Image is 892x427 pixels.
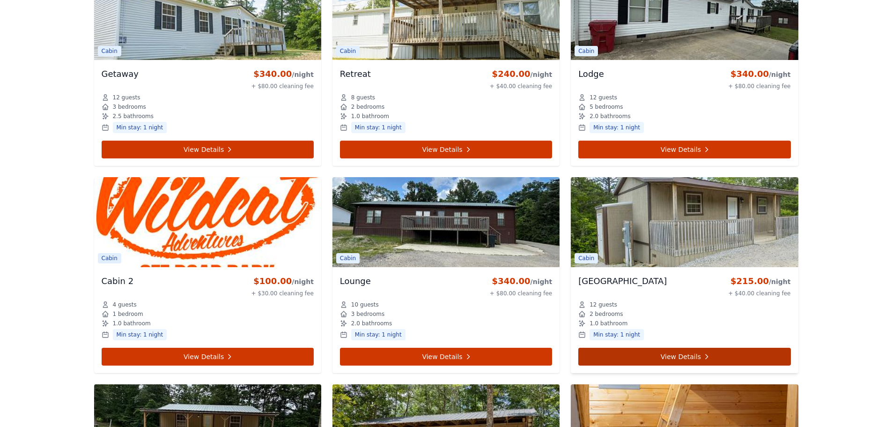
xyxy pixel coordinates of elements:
[351,310,384,318] span: 3 bedrooms
[98,46,121,56] span: Cabin
[590,329,644,340] span: Min stay: 1 night
[531,278,553,285] span: /night
[531,71,553,78] span: /night
[590,112,630,120] span: 2.0 bathrooms
[102,348,314,366] a: View Details
[578,275,667,288] h3: [GEOGRAPHIC_DATA]
[575,253,598,263] span: Cabin
[490,82,552,90] div: + $40.00 cleaning fee
[351,122,405,133] span: Min stay: 1 night
[98,253,121,263] span: Cabin
[336,46,360,56] span: Cabin
[578,141,790,158] a: View Details
[102,67,139,81] h3: Getaway
[351,329,405,340] span: Min stay: 1 night
[578,348,790,366] a: View Details
[728,290,790,297] div: + $40.00 cleaning fee
[113,103,146,111] span: 3 bedrooms
[113,122,167,133] span: Min stay: 1 night
[728,82,790,90] div: + $80.00 cleaning fee
[336,253,360,263] span: Cabin
[728,67,790,81] div: $340.00
[251,67,314,81] div: $340.00
[113,94,140,101] span: 12 guests
[590,301,617,308] span: 12 guests
[490,275,552,288] div: $340.00
[113,320,151,327] span: 1.0 bathroom
[575,46,598,56] span: Cabin
[251,82,314,90] div: + $80.00 cleaning fee
[113,112,154,120] span: 2.5 bathrooms
[94,177,321,267] img: Cabin 2
[590,94,617,101] span: 12 guests
[292,71,314,78] span: /night
[113,301,137,308] span: 4 guests
[490,290,552,297] div: + $80.00 cleaning fee
[251,275,314,288] div: $100.00
[769,278,791,285] span: /night
[490,67,552,81] div: $240.00
[728,275,790,288] div: $215.00
[113,310,143,318] span: 1 bedroom
[571,177,798,267] img: Hillbilly Palace
[113,329,167,340] span: Min stay: 1 night
[769,71,791,78] span: /night
[351,301,379,308] span: 10 guests
[351,112,389,120] span: 1.0 bathroom
[340,141,552,158] a: View Details
[292,278,314,285] span: /night
[332,177,560,267] img: Lounge
[590,122,644,133] span: Min stay: 1 night
[590,310,623,318] span: 2 bedrooms
[578,67,604,81] h3: Lodge
[590,320,627,327] span: 1.0 bathroom
[340,348,552,366] a: View Details
[590,103,623,111] span: 5 bedrooms
[351,320,392,327] span: 2.0 bathrooms
[102,141,314,158] a: View Details
[251,290,314,297] div: + $30.00 cleaning fee
[102,275,134,288] h3: Cabin 2
[351,94,375,101] span: 8 guests
[351,103,384,111] span: 2 bedrooms
[340,67,371,81] h3: Retreat
[340,275,371,288] h3: Lounge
